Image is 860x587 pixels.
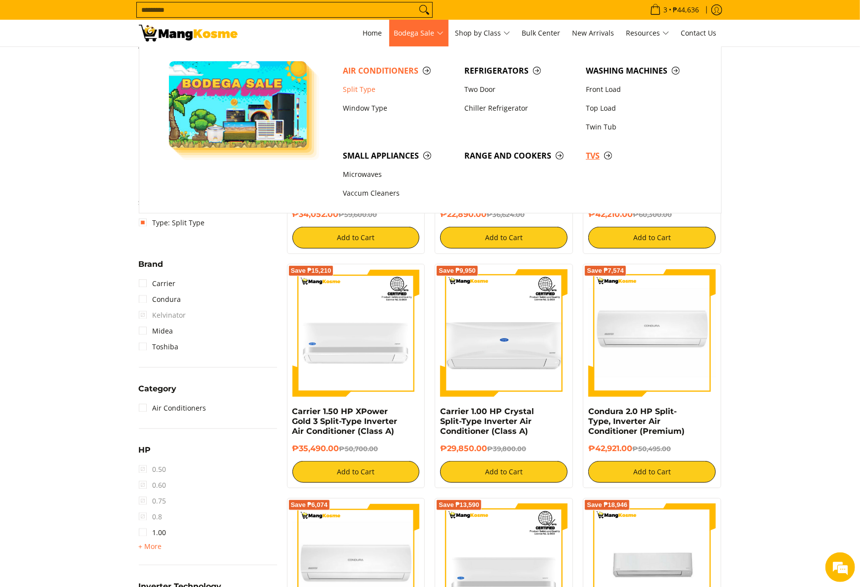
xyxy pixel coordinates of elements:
a: Window Type [338,99,459,118]
a: Bulk Center [517,20,566,46]
a: TVs [581,146,702,165]
a: Microwaves [338,166,459,184]
button: Search [416,2,432,17]
button: Add to Cart [588,227,716,249]
a: Twin Tub [581,118,702,136]
span: Bulk Center [522,28,561,38]
button: Add to Cart [440,461,568,483]
a: Air Conditioners [139,400,206,416]
a: Contact Us [676,20,722,46]
h6: ₱34,052.00 [292,210,420,219]
span: Kelvinator [139,307,186,323]
span: Washing Machines [586,65,697,77]
a: Top Load [581,99,702,118]
h6: ₱42,921.00 [588,444,716,454]
del: ₱36,624.00 [487,210,525,218]
del: ₱59,600.00 [339,210,377,218]
a: Air Conditioners [338,61,459,80]
span: TVs [586,150,697,162]
a: Shop by Class [450,20,515,46]
a: Washing Machines [581,61,702,80]
img: condura-split-type-inverter-air-conditioner-class-b-full-view-mang-kosme [588,269,716,397]
h6: ₱22,890.00 [440,210,568,219]
span: We're online! [57,125,136,224]
span: 3 [662,6,669,13]
span: Save ₱18,946 [587,502,627,508]
a: Refrigerators [459,61,581,80]
span: 0.75 [139,493,166,509]
summary: Open [139,446,151,461]
textarea: Type your message and hit 'Enter' [5,270,188,304]
summary: Open [139,385,177,400]
a: Bodega Sale [389,20,449,46]
div: Chat with us now [51,55,166,68]
a: 1.00 [139,525,166,541]
span: Shop by Class [455,27,510,40]
span: ₱44,636 [672,6,701,13]
h6: ₱35,490.00 [292,444,420,454]
a: Midea [139,323,173,339]
span: Category [139,385,177,393]
span: New Arrivals [573,28,614,38]
a: Range and Cookers [459,146,581,165]
a: Type: Split Type [139,215,205,231]
img: Bodega Sale [169,61,307,148]
span: + More [139,543,162,550]
span: Refrigerators [464,65,576,77]
summary: Open [139,260,164,276]
span: Save ₱13,590 [439,502,479,508]
a: Small Appliances [338,146,459,165]
span: Contact Us [681,28,717,38]
span: 0.8 [139,509,163,525]
h6: ₱42,210.00 [588,210,716,219]
del: ₱50,700.00 [339,445,378,453]
button: Add to Cart [440,227,568,249]
a: Split Type [338,80,459,99]
a: Carrier 1.00 HP Crystal Split-Type Inverter Air Conditioner (Class A) [440,407,534,436]
span: Save ₱15,210 [291,268,331,274]
del: ₱39,800.00 [487,445,526,453]
button: Add to Cart [292,227,420,249]
span: Small Appliances [343,150,454,162]
del: ₱60,300.00 [633,210,672,218]
h6: ₱29,850.00 [440,444,568,454]
nav: Main Menu [247,20,722,46]
span: Save ₱6,074 [291,502,328,508]
span: 0.50 [139,461,166,477]
a: Vaccum Cleaners [338,184,459,203]
button: Add to Cart [588,461,716,483]
a: Two Door [459,80,581,99]
span: Save ₱9,950 [439,268,476,274]
a: Home [358,20,387,46]
img: Bodega Sale Aircon l Mang Kosme: Home Appliances Warehouse Sale Split Type [139,25,238,42]
span: HP [139,446,151,454]
span: Resources [626,27,669,40]
span: 0.60 [139,477,166,493]
span: • [647,4,702,15]
img: Carrier 1.00 HP Crystal Split-Type Inverter Air Conditioner (Class A) [440,269,568,397]
span: Range and Cookers [464,150,576,162]
a: Condura 2.0 HP Split-Type, Inverter Air Conditioner (Premium) [588,407,685,436]
button: Add to Cart [292,461,420,483]
a: Front Load [581,80,702,99]
span: Home [363,28,382,38]
span: Save ₱7,574 [587,268,624,274]
img: Carrier 1.50 HP XPower Gold 3 Split-Type Inverter Air Conditioner (Class A) [292,269,420,397]
a: Chiller Refrigerator [459,99,581,118]
a: Carrier [139,276,176,292]
a: Toshiba [139,339,179,355]
a: Condura [139,292,181,307]
del: ₱50,495.00 [632,445,671,453]
span: Air Conditioners [343,65,454,77]
a: Resources [621,20,674,46]
summary: Open [139,541,162,552]
a: Carrier 1.50 HP XPower Gold 3 Split-Type Inverter Air Conditioner (Class A) [292,407,398,436]
div: Minimize live chat window [162,5,186,29]
a: New Arrivals [568,20,619,46]
span: Bodega Sale [394,27,444,40]
span: Brand [139,260,164,268]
